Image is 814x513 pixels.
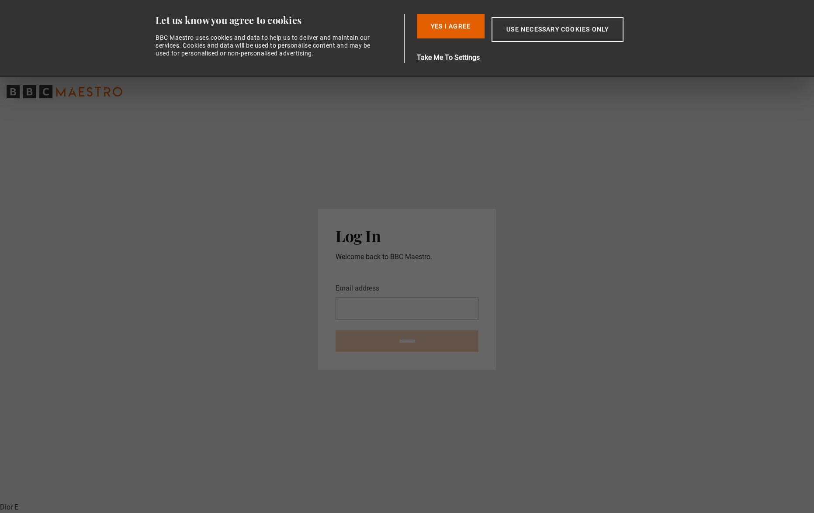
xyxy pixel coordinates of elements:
[492,17,623,42] button: Use necessary cookies only
[336,226,478,245] h2: Log In
[417,14,485,38] button: Yes I Agree
[156,34,376,58] div: BBC Maestro uses cookies and data to help us to deliver and maintain our services. Cookies and da...
[156,14,400,27] div: Let us know you agree to cookies
[336,283,379,294] label: Email address
[336,252,478,262] p: Welcome back to BBC Maestro.
[417,52,665,63] button: Take Me To Settings
[7,85,122,98] svg: BBC Maestro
